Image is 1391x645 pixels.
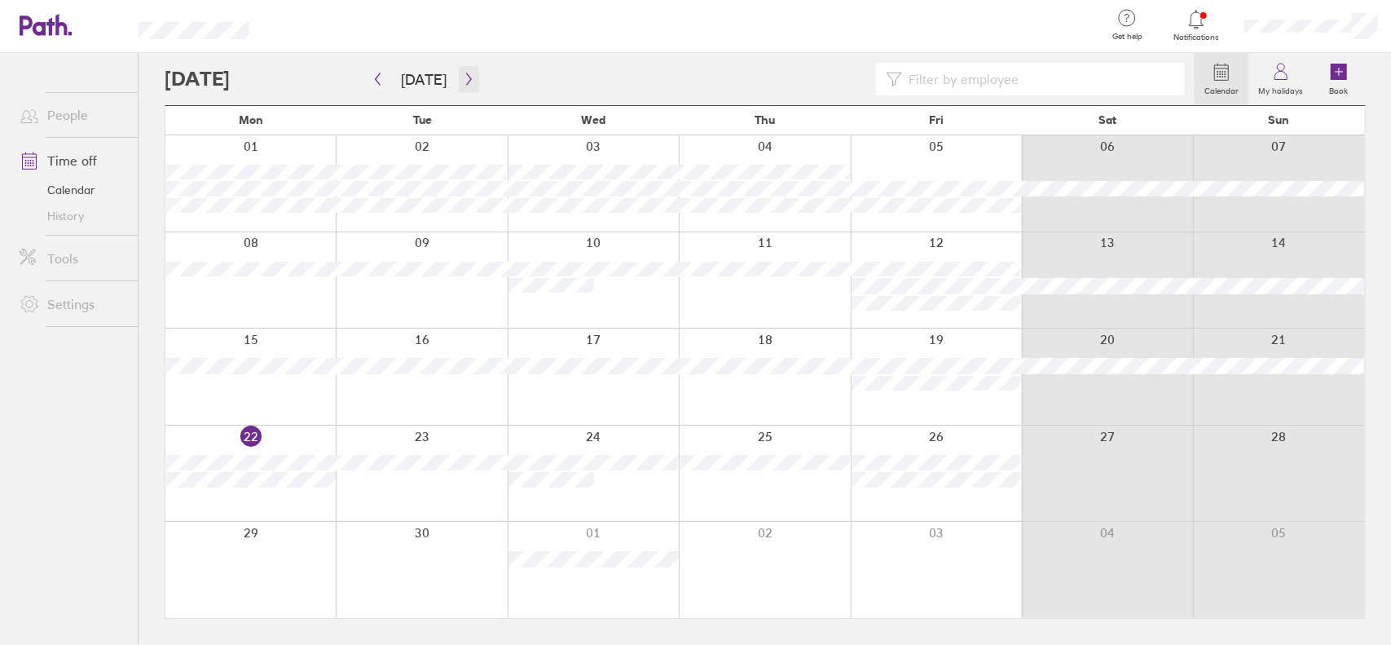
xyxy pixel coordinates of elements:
[239,113,263,126] span: Mon
[1170,8,1223,42] a: Notifications
[929,113,944,126] span: Fri
[388,66,460,93] button: [DATE]
[902,64,1175,95] input: Filter by employee
[1248,82,1313,96] label: My holidays
[1101,32,1154,42] span: Get help
[7,99,138,131] a: People
[413,113,432,126] span: Tue
[7,242,138,275] a: Tools
[1098,113,1116,126] span: Sat
[582,113,606,126] span: Wed
[1195,82,1248,96] label: Calendar
[7,144,138,177] a: Time off
[1269,113,1290,126] span: Sun
[7,203,138,229] a: History
[7,177,138,203] a: Calendar
[755,113,775,126] span: Thu
[1313,53,1365,105] a: Book
[1248,53,1313,105] a: My holidays
[7,288,138,320] a: Settings
[1195,53,1248,105] a: Calendar
[1170,33,1223,42] span: Notifications
[1320,82,1358,96] label: Book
